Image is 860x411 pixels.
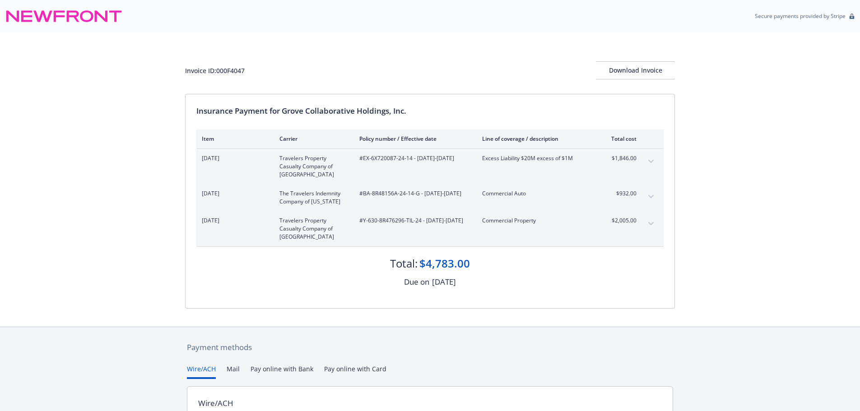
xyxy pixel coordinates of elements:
div: Download Invoice [596,62,675,79]
span: $2,005.00 [603,217,637,225]
div: $4,783.00 [419,256,470,271]
div: Invoice ID: 000F4047 [185,66,245,75]
span: Commercial Auto [482,189,588,198]
div: [DATE]Travelers Property Casualty Company of [GEOGRAPHIC_DATA]#EX-6X720087-24-14 - [DATE]-[DATE]E... [196,149,664,184]
span: $932.00 [603,189,637,198]
button: Pay online with Card [324,364,386,379]
span: Excess Liability $20M excess of $1M [482,154,588,162]
span: #BA-8R48156A-24-14-G - [DATE]-[DATE] [359,189,468,198]
div: [DATE]Travelers Property Casualty Company of [GEOGRAPHIC_DATA]#Y-630-8R476296-TIL-24 - [DATE]-[DA... [196,211,664,246]
div: Payment methods [187,342,673,353]
div: Policy number / Effective date [359,135,468,143]
span: Commercial Property [482,217,588,225]
div: Wire/ACH [198,397,233,409]
span: Travelers Property Casualty Company of [GEOGRAPHIC_DATA] [279,217,345,241]
div: [DATE] [432,276,456,288]
div: [DATE]The Travelers Indemnity Company of [US_STATE]#BA-8R48156A-24-14-G - [DATE]-[DATE]Commercial... [196,184,664,211]
div: Line of coverage / description [482,135,588,143]
span: The Travelers Indemnity Company of [US_STATE] [279,189,345,206]
span: Travelers Property Casualty Company of [GEOGRAPHIC_DATA] [279,154,345,179]
button: expand content [644,154,658,169]
div: Insurance Payment for Grove Collaborative Holdings, Inc. [196,105,664,117]
div: Due on [404,276,429,288]
span: #Y-630-8R476296-TIL-24 - [DATE]-[DATE] [359,217,468,225]
button: Download Invoice [596,61,675,79]
span: $1,846.00 [603,154,637,162]
button: expand content [644,217,658,231]
span: [DATE] [202,189,265,198]
div: Carrier [279,135,345,143]
span: [DATE] [202,217,265,225]
button: Wire/ACH [187,364,216,379]
div: Total: [390,256,418,271]
button: expand content [644,189,658,204]
button: Mail [227,364,240,379]
div: Item [202,135,265,143]
button: Pay online with Bank [251,364,313,379]
div: Total cost [603,135,637,143]
span: #EX-6X720087-24-14 - [DATE]-[DATE] [359,154,468,162]
p: Secure payments provided by Stripe [755,12,846,20]
span: [DATE] [202,154,265,162]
